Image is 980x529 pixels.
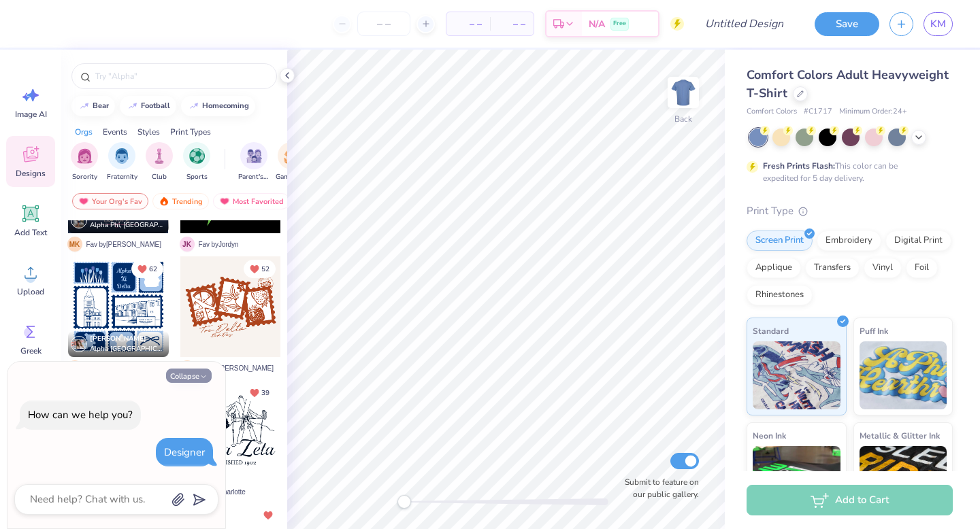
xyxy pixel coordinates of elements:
[90,344,163,354] span: Alpha [GEOGRAPHIC_DATA], [US_STATE][GEOGRAPHIC_DATA]
[747,106,797,118] span: Comfort Colors
[181,96,255,116] button: homecoming
[763,160,835,171] strong: Fresh Prints Flash:
[107,142,137,182] div: filter for Fraternity
[805,258,860,278] div: Transfers
[860,324,888,338] span: Puff Ink
[149,266,157,273] span: 62
[753,324,789,338] span: Standard
[284,148,299,164] img: Game Day Image
[930,16,946,32] span: KM
[183,142,210,182] button: filter button
[753,428,786,443] span: Neon Ink
[107,172,137,182] span: Fraternity
[71,142,98,182] button: filter button
[199,239,239,250] span: Fav by Jordyn
[77,148,93,164] img: Sorority Image
[78,197,89,206] img: most_fav.gif
[164,445,205,459] div: Designer
[747,67,949,101] span: Comfort Colors Adult Heavyweight T-Shirt
[189,102,199,110] img: trend_line.gif
[860,428,940,443] span: Metallic & Glitter Ink
[238,172,269,182] span: Parent's Weekend
[75,126,93,138] div: Orgs
[219,197,230,206] img: most_fav.gif
[79,102,90,110] img: trend_line.gif
[276,172,307,182] span: Game Day
[72,193,148,209] div: Your Org's Fav
[94,69,268,83] input: Try "Alpha"
[238,142,269,182] div: filter for Parent's Weekend
[152,193,209,209] div: Trending
[120,96,176,116] button: football
[180,237,195,252] span: J K
[186,172,208,182] span: Sports
[152,148,167,164] img: Club Image
[131,260,163,278] button: Unlike
[455,17,482,31] span: – –
[20,345,42,356] span: Greek
[860,446,947,514] img: Metallic & Glitter Ink
[747,258,801,278] div: Applique
[114,148,129,164] img: Fraternity Image
[183,142,210,182] div: filter for Sports
[498,17,525,31] span: – –
[28,408,133,422] div: How can we help you?
[763,160,930,184] div: This color can be expedited for 5 day delivery.
[747,285,813,305] div: Rhinestones
[860,341,947,409] img: Puff Ink
[152,172,167,182] span: Club
[589,17,605,31] span: N/A
[885,231,951,251] div: Digital Print
[189,148,205,164] img: Sports Image
[72,172,97,182] span: Sorority
[839,106,907,118] span: Minimum Order: 24 +
[141,102,170,109] div: football
[90,220,163,231] span: Alpha Phi, [GEOGRAPHIC_DATA][US_STATE]
[170,126,211,138] div: Print Types
[137,126,160,138] div: Styles
[86,239,161,250] span: Fav by [PERSON_NAME]
[753,341,840,409] img: Standard
[17,286,44,297] span: Upload
[180,360,195,375] span: M K
[166,369,212,383] button: Collapse
[146,142,173,182] button: filter button
[127,102,138,110] img: trend_line.gif
[103,126,127,138] div: Events
[238,142,269,182] button: filter button
[67,237,82,252] span: M K
[747,231,813,251] div: Screen Print
[16,168,46,179] span: Designs
[14,227,47,238] span: Add Text
[276,142,307,182] div: filter for Game Day
[747,203,953,219] div: Print Type
[804,106,832,118] span: # C1717
[753,446,840,514] img: Neon Ink
[93,102,109,109] div: bear
[213,193,290,209] div: Most Favorited
[397,495,411,509] div: Accessibility label
[924,12,953,36] a: KM
[199,363,274,373] span: Fav by [PERSON_NAME]
[246,148,262,164] img: Parent's Weekend Image
[107,142,137,182] button: filter button
[674,113,692,125] div: Back
[199,487,246,497] span: Fav by Charlotte
[694,10,794,37] input: Untitled Design
[357,12,410,36] input: – –
[71,142,98,182] div: filter for Sorority
[67,360,82,375] span: K M
[617,476,699,500] label: Submit to feature on our public gallery.
[670,79,697,106] img: Back
[906,258,938,278] div: Foil
[613,19,626,29] span: Free
[159,197,169,206] img: trending.gif
[864,258,902,278] div: Vinyl
[90,334,146,343] span: [PERSON_NAME]
[146,142,173,182] div: filter for Club
[817,231,881,251] div: Embroidery
[276,142,307,182] button: filter button
[815,12,879,36] button: Save
[15,109,47,120] span: Image AI
[71,96,115,116] button: bear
